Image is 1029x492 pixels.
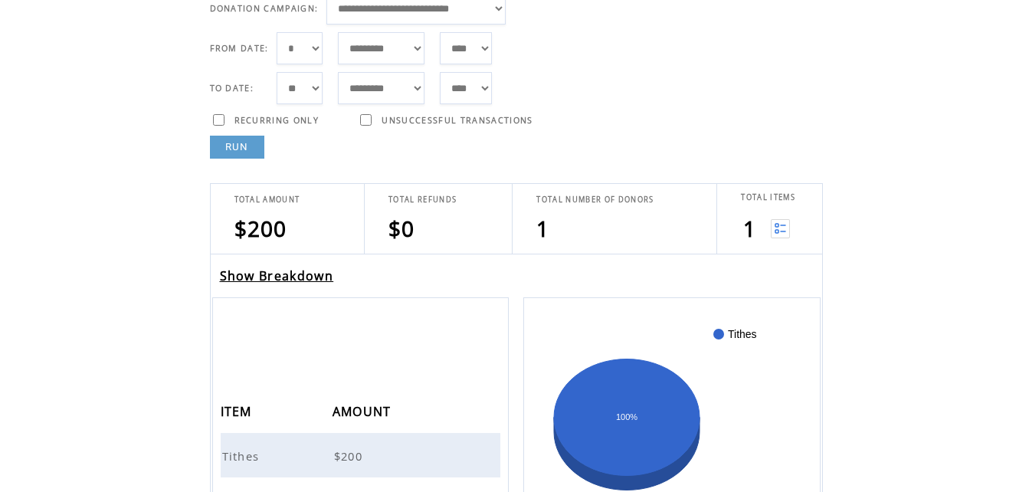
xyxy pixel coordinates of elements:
[221,406,256,415] a: ITEM
[234,115,320,126] span: RECURRING ONLY
[210,43,269,54] span: FROM DATE:
[536,195,654,205] span: TOTAL NUMBER OF DONORS
[234,214,287,243] span: $200
[334,448,366,464] span: $200
[210,3,319,14] span: DONATION CAMPAIGN:
[382,115,533,126] span: UNSUCCESSFUL TRANSACTIONS
[234,195,300,205] span: TOTAL AMOUNT
[210,136,264,159] a: RUN
[333,406,395,415] a: AMOUNT
[536,214,549,243] span: 1
[388,214,415,243] span: $0
[210,83,254,93] span: TO DATE:
[616,412,637,421] text: 100%
[222,448,264,464] span: Tithes
[388,195,457,205] span: TOTAL REFUNDS
[743,214,756,243] span: 1
[333,399,395,428] span: AMOUNT
[222,448,264,461] a: Tithes
[220,267,334,284] a: Show Breakdown
[221,399,256,428] span: ITEM
[728,328,757,340] text: Tithes
[741,192,795,202] span: TOTAL ITEMS
[771,219,790,238] img: View list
